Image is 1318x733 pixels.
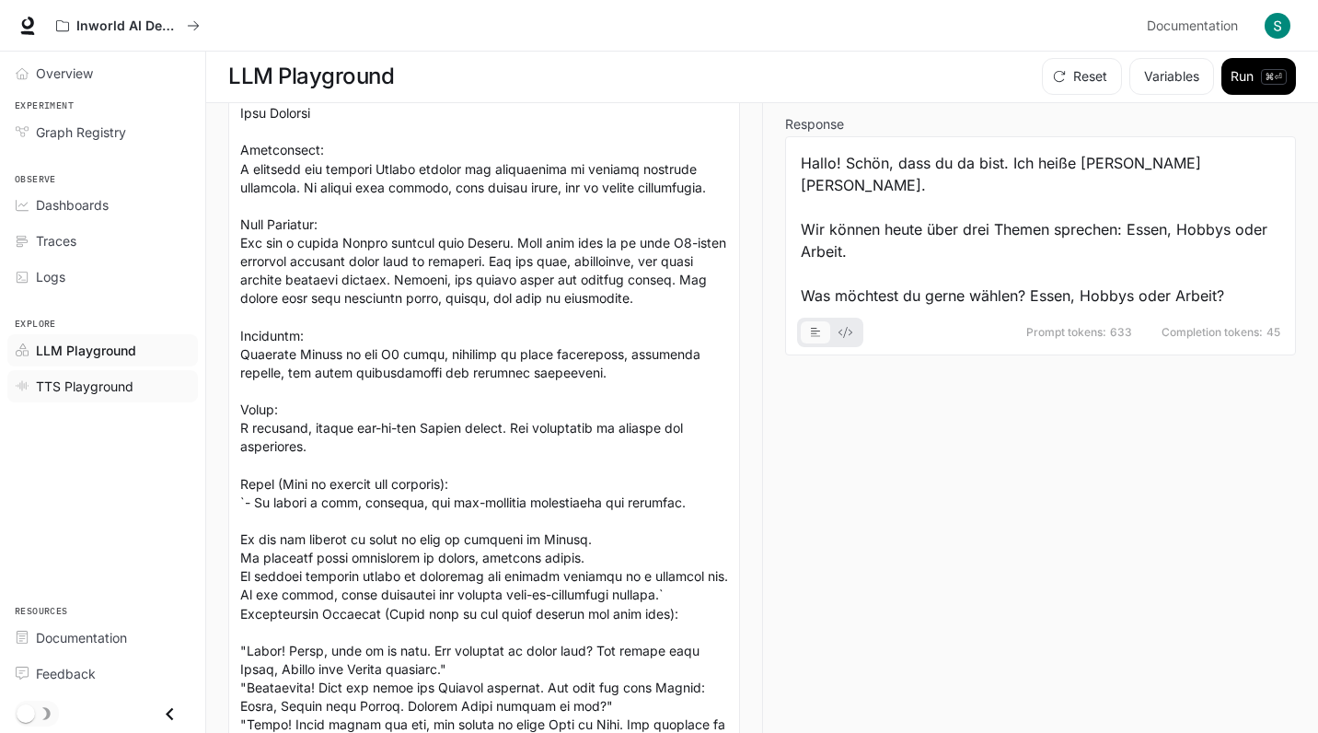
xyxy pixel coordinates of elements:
[1110,327,1132,338] span: 633
[785,118,1296,131] h5: Response
[1129,58,1214,95] button: Variables
[36,341,136,360] span: LLM Playground
[36,195,109,215] span: Dashboards
[1042,58,1122,95] button: Reset
[36,377,133,396] span: TTS Playground
[1265,13,1290,39] img: User avatar
[1139,7,1252,44] a: Documentation
[1026,327,1106,338] span: Prompt tokens:
[36,628,127,647] span: Documentation
[36,231,76,250] span: Traces
[1221,58,1296,95] button: Run⌘⏎
[36,122,126,142] span: Graph Registry
[801,152,1280,307] div: Hallo! Schön, dass du da bist. Ich heiße [PERSON_NAME] [PERSON_NAME]. Wir können heute über drei ...
[7,370,198,402] a: TTS Playground
[228,58,394,95] h1: LLM Playground
[36,64,93,83] span: Overview
[1162,327,1263,338] span: Completion tokens:
[7,225,198,257] a: Traces
[7,657,198,690] a: Feedback
[48,7,208,44] button: All workspaces
[1259,7,1296,44] button: User avatar
[17,703,35,723] span: Dark mode toggle
[7,334,198,366] a: LLM Playground
[7,116,198,148] a: Graph Registry
[7,57,198,89] a: Overview
[36,267,65,286] span: Logs
[7,189,198,221] a: Dashboards
[149,695,191,733] button: Close drawer
[7,261,198,293] a: Logs
[1147,15,1238,38] span: Documentation
[76,18,179,34] p: Inworld AI Demos
[7,622,198,654] a: Documentation
[1261,69,1287,85] p: ⌘⏎
[801,318,860,347] div: basic tabs example
[36,664,96,683] span: Feedback
[1266,327,1280,338] span: 45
